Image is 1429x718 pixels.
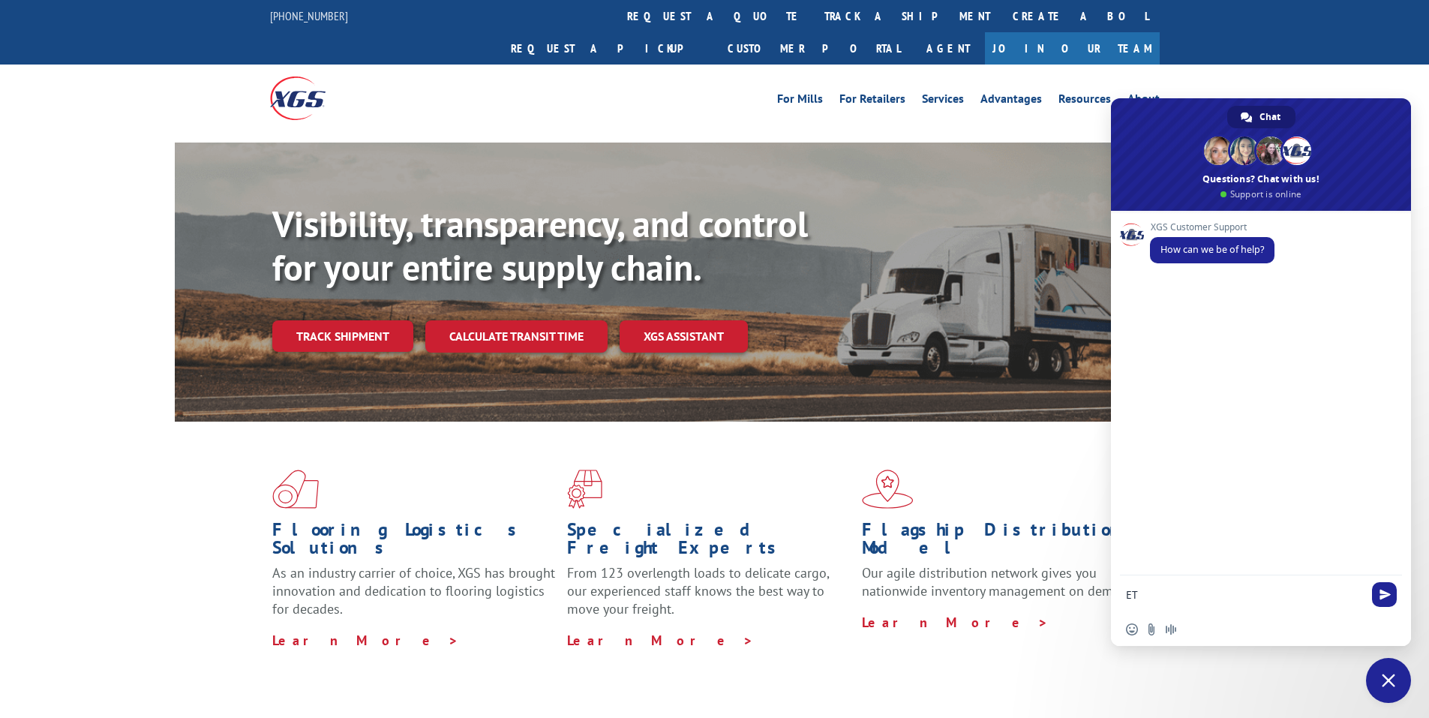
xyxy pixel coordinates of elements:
span: Send [1372,582,1397,607]
a: Advantages [980,93,1042,110]
p: From 123 overlength loads to delicate cargo, our experienced staff knows the best way to move you... [567,564,851,631]
h1: Specialized Freight Experts [567,521,851,564]
span: Chat [1259,106,1280,128]
img: xgs-icon-total-supply-chain-intelligence-red [272,470,319,509]
a: Learn More > [567,632,754,649]
a: Resources [1058,93,1111,110]
span: Our agile distribution network gives you nationwide inventory management on demand. [862,564,1138,599]
span: Send a file [1145,623,1157,635]
a: For Retailers [839,93,905,110]
a: Customer Portal [716,32,911,65]
span: How can we be of help? [1160,243,1264,256]
a: Services [922,93,964,110]
span: Insert an emoji [1126,623,1138,635]
span: Audio message [1165,623,1177,635]
a: About [1127,93,1160,110]
img: xgs-icon-focused-on-flooring-red [567,470,602,509]
a: Track shipment [272,320,413,352]
a: Learn More > [272,632,459,649]
b: Visibility, transparency, and control for your entire supply chain. [272,200,808,290]
a: For Mills [777,93,823,110]
a: [PHONE_NUMBER] [270,8,348,23]
a: Close chat [1366,658,1411,703]
img: xgs-icon-flagship-distribution-model-red [862,470,914,509]
a: Learn More > [862,614,1049,631]
span: As an industry carrier of choice, XGS has brought innovation and dedication to flooring logistics... [272,564,555,617]
a: XGS ASSISTANT [620,320,748,353]
a: Request a pickup [500,32,716,65]
textarea: Compose your message... [1126,575,1366,613]
a: Chat [1227,106,1295,128]
h1: Flagship Distribution Model [862,521,1145,564]
span: XGS Customer Support [1150,222,1274,233]
a: Calculate transit time [425,320,608,353]
a: Agent [911,32,985,65]
h1: Flooring Logistics Solutions [272,521,556,564]
a: Join Our Team [985,32,1160,65]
